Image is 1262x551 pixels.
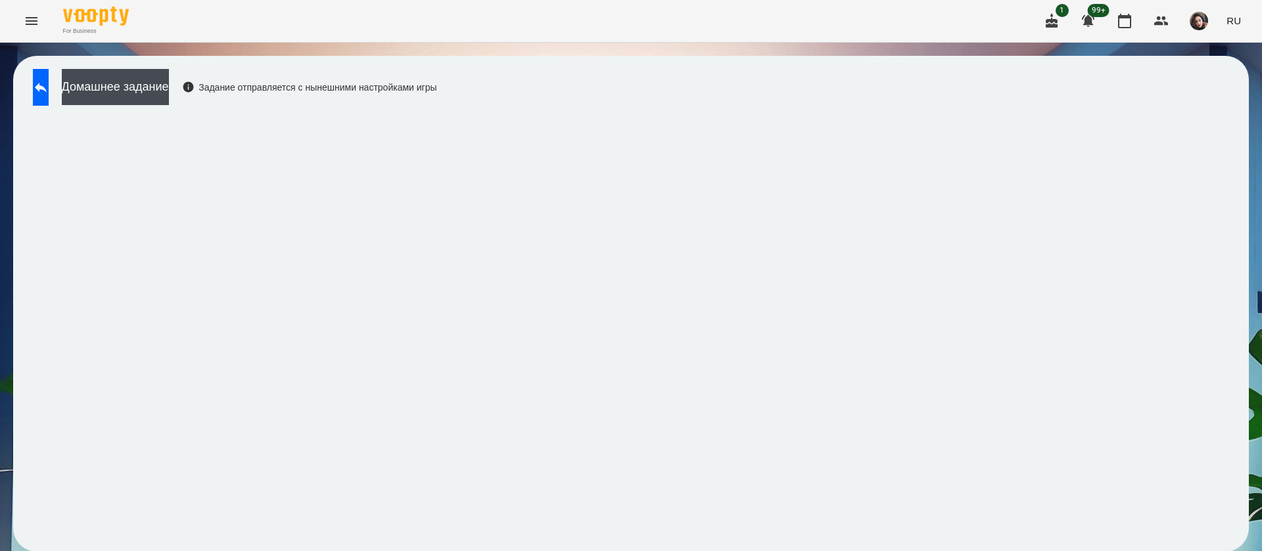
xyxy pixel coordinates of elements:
span: 99+ [1088,4,1110,17]
button: Домашнее задание [62,69,169,105]
button: RU [1221,9,1246,33]
span: For Business [63,27,129,35]
div: Задание отправляется с нынешними настройками игры [182,81,437,94]
img: Voopty Logo [63,7,129,26]
img: 415cf204168fa55e927162f296ff3726.jpg [1190,12,1208,30]
button: Menu [16,5,47,37]
span: 1 [1056,4,1069,17]
span: RU [1227,14,1241,28]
